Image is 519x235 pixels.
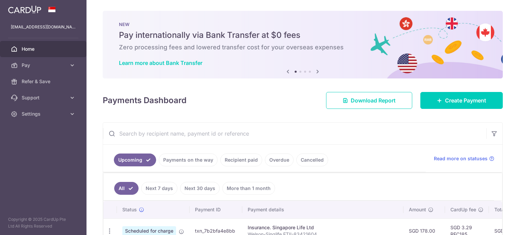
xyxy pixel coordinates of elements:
p: [EMAIL_ADDRESS][DOMAIN_NAME] [11,24,76,30]
img: CardUp [8,5,41,14]
a: Recipient paid [220,154,262,166]
span: Settings [22,111,66,117]
input: Search by recipient name, payment id or reference [103,123,486,144]
a: Learn more about Bank Transfer [119,60,202,66]
a: Cancelled [296,154,328,166]
span: Read more on statuses [434,155,488,162]
span: Refer & Save [22,78,66,85]
span: Pay [22,62,66,69]
h5: Pay internationally via Bank Transfer at $0 fees [119,30,487,41]
a: Overdue [265,154,294,166]
span: Home [22,46,66,52]
a: Payments on the way [159,154,218,166]
span: Support [22,94,66,101]
a: Next 7 days [141,182,177,195]
div: Insurance. Singapore Life Ltd [248,224,398,231]
span: Create Payment [445,96,486,104]
h6: Zero processing fees and lowered transfer cost for your overseas expenses [119,43,487,51]
a: Next 30 days [180,182,220,195]
span: Total amt. [494,206,517,213]
a: Read more on statuses [434,155,494,162]
span: CardUp fee [450,206,476,213]
img: Bank transfer banner [103,11,503,78]
a: Create Payment [420,92,503,109]
th: Payment details [242,201,403,218]
span: Status [122,206,137,213]
span: Download Report [351,96,396,104]
span: Amount [409,206,426,213]
a: Upcoming [114,154,156,166]
th: Payment ID [190,201,242,218]
a: Download Report [326,92,412,109]
p: NEW [119,22,487,27]
a: All [114,182,139,195]
h4: Payments Dashboard [103,94,187,107]
a: More than 1 month [222,182,275,195]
